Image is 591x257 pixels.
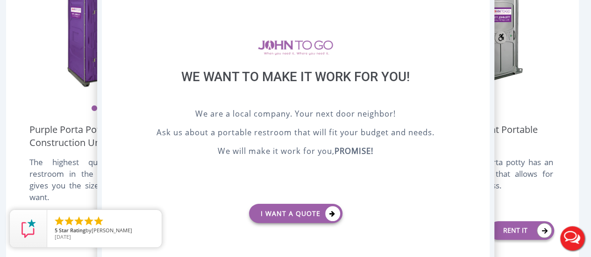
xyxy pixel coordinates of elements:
b: PROMISE! [335,146,373,156]
img: Review Rating [19,219,38,238]
span: Star Rating [59,227,85,234]
span: 5 [55,227,57,234]
span: [PERSON_NAME] [92,227,132,234]
li:  [83,215,94,227]
p: We will make it work for you, [125,145,466,159]
a: I want a Quote [249,204,342,223]
img: logo of viptogo [258,40,333,55]
li:  [73,215,85,227]
button: Live Chat [554,220,591,257]
div: We want to make it work for you! [125,69,466,108]
li:  [93,215,104,227]
span: [DATE] [55,233,71,240]
li:  [54,215,65,227]
p: We are a local company. Your next door neighbor! [125,108,466,122]
li:  [64,215,75,227]
p: Ask us about a portable restroom that will fit your budget and needs. [125,126,466,140]
span: by [55,228,154,234]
